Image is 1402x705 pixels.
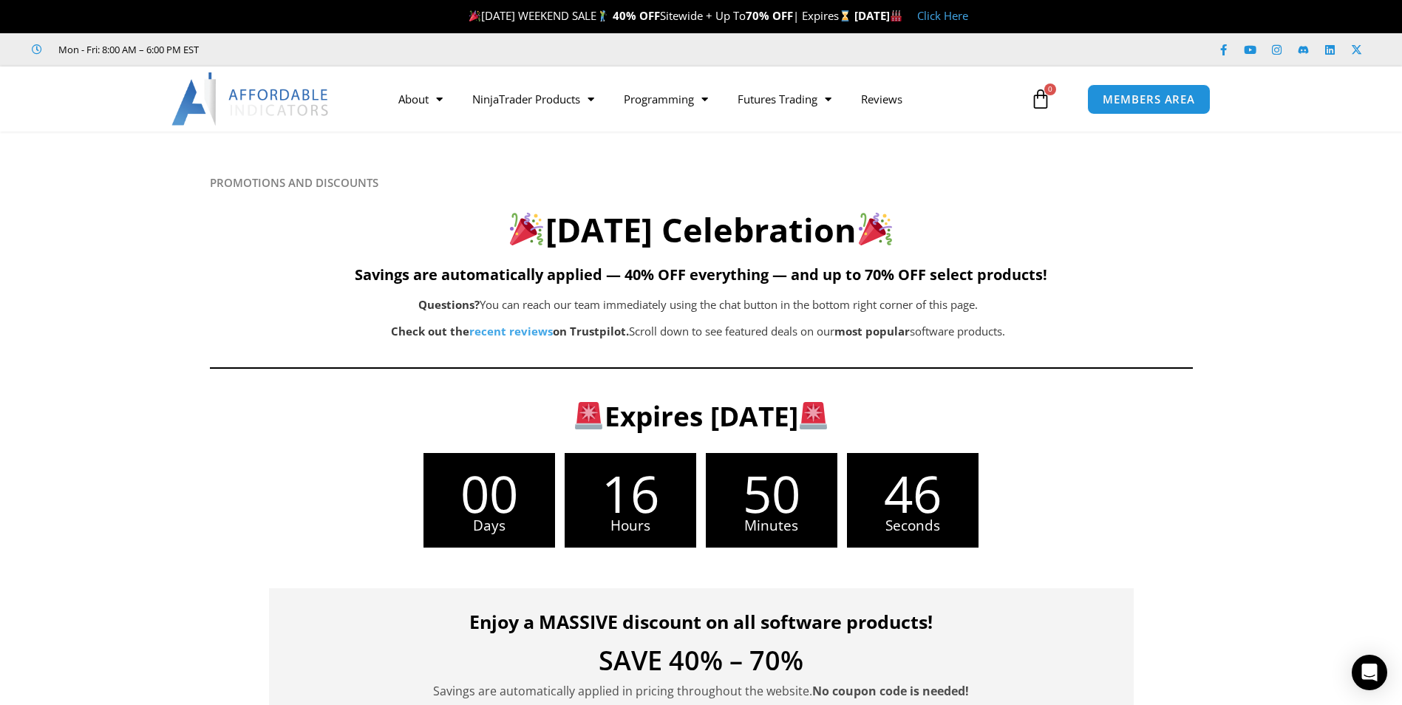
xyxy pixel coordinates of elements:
strong: No coupon code is needed! [812,683,969,699]
span: Seconds [847,519,979,533]
a: About [384,82,457,116]
a: MEMBERS AREA [1087,84,1211,115]
span: 16 [565,468,696,519]
span: MEMBERS AREA [1103,94,1195,105]
span: 0 [1044,84,1056,95]
div: Open Intercom Messenger [1352,655,1387,690]
p: Savings are automatically applied in pricing throughout the website. [291,681,1112,701]
strong: 70% OFF [746,8,793,23]
img: ⌛ [840,10,851,21]
iframe: Customer reviews powered by Trustpilot [220,42,441,57]
b: most popular [834,324,910,338]
h2: [DATE] Celebration [210,208,1193,252]
p: Scroll down to see featured deals on our software products. [284,321,1113,342]
h5: Savings are automatically applied — 40% OFF everything — and up to 70% OFF select products! [210,266,1193,284]
img: LogoAI | Affordable Indicators – NinjaTrader [171,72,330,126]
a: Programming [609,82,723,116]
p: You can reach our team immediately using the chat button in the bottom right corner of this page. [284,295,1113,316]
span: 50 [706,468,837,519]
a: NinjaTrader Products [457,82,609,116]
span: 46 [847,468,979,519]
span: Minutes [706,519,837,533]
strong: Check out the on Trustpilot. [391,324,629,338]
nav: Menu [384,82,1027,116]
b: Questions? [418,297,480,312]
a: 0 [1008,78,1073,120]
img: 🎉 [469,10,480,21]
span: Days [423,519,555,533]
a: Futures Trading [723,82,846,116]
span: Hours [565,519,696,533]
img: 🚨 [800,402,827,429]
img: 🏭 [891,10,902,21]
img: 🎉 [859,212,892,245]
img: 🚨 [575,402,602,429]
strong: [DATE] [854,8,902,23]
span: [DATE] WEEKEND SALE Sitewide + Up To | Expires [466,8,854,23]
img: 🏌️‍♂️ [597,10,608,21]
h4: Enjoy a MASSIVE discount on all software products! [291,610,1112,633]
strong: 40% OFF [613,8,660,23]
h3: Expires [DATE] [287,398,1115,434]
span: 00 [423,468,555,519]
h4: SAVE 40% – 70% [291,647,1112,674]
a: Reviews [846,82,917,116]
h6: PROMOTIONS AND DISCOUNTS [210,176,1193,190]
span: Mon - Fri: 8:00 AM – 6:00 PM EST [55,41,199,58]
img: 🎉 [510,212,543,245]
a: Click Here [917,8,968,23]
a: recent reviews [469,324,553,338]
